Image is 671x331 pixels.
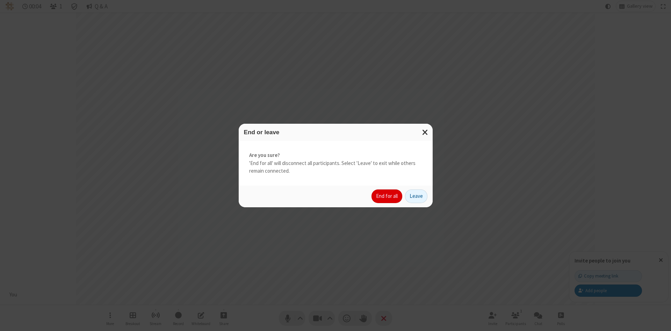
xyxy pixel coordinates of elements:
h3: End or leave [244,129,427,136]
strong: Are you sure? [249,151,422,159]
button: Close modal [418,124,433,141]
div: 'End for all' will disconnect all participants. Select 'Leave' to exit while others remain connec... [239,141,433,186]
button: Leave [405,189,427,203]
button: End for all [371,189,402,203]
